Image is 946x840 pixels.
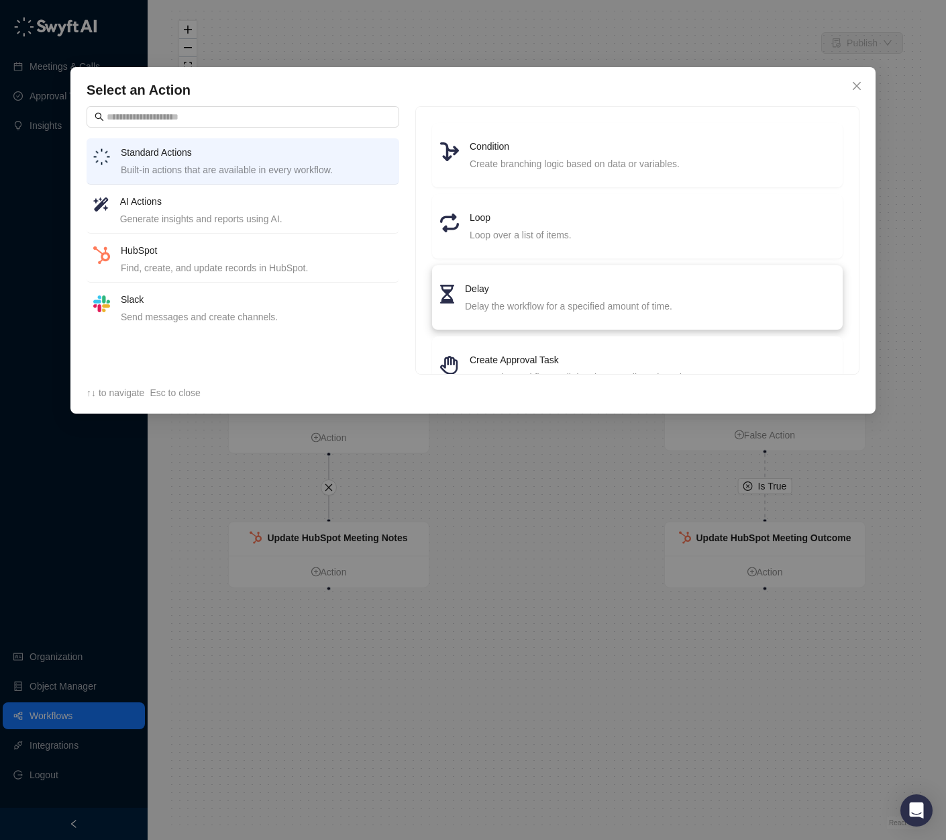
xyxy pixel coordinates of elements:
[846,75,868,97] button: Close
[93,148,110,165] img: logo-small-inverted-DW8HDUn_.png
[95,112,104,122] span: search
[87,81,859,99] h4: Select an Action
[121,310,392,324] div: Send messages and create channels.
[900,794,933,827] div: Open Intercom Messenger
[87,387,144,398] span: ↑↓ to navigate
[851,81,862,91] span: close
[470,370,835,385] div: Pause the workflow until data is manually reviewed.
[465,299,835,314] div: Delay the workflow for a specified amount of time.
[121,243,392,258] h4: HubSpot
[150,387,200,398] span: Esc to close
[121,162,392,177] div: Built-in actions that are available in every workflow.
[465,281,835,296] h4: Delay
[470,210,835,225] h4: Loop
[121,292,392,307] h4: Slack
[120,212,392,226] div: Generate insights and reports using AI.
[121,145,392,160] h4: Standard Actions
[470,353,835,367] h4: Create Approval Task
[121,261,392,275] div: Find, create, and update records in HubSpot.
[93,295,110,312] img: slack-Cn3INd-T.png
[470,228,835,242] div: Loop over a list of items.
[470,139,835,154] h4: Condition
[93,246,110,264] img: hubspot-DkpyWjJb.png
[120,194,392,209] h4: AI Actions
[470,156,835,171] div: Create branching logic based on data or variables.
